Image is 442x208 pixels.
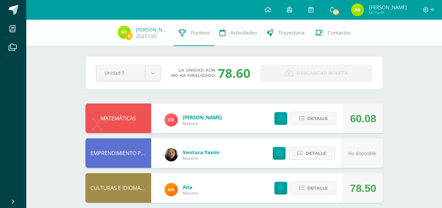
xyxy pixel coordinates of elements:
div: 78.50 [350,173,376,203]
span: Descargar boleta [296,65,348,81]
span: Detalle [307,182,328,194]
button: Detalle [291,181,337,195]
a: [PERSON_NAME] [183,114,222,121]
span: Maestro [183,121,222,126]
a: Ana [183,184,198,190]
button: Detalle [289,147,335,160]
div: CULTURAS E IDIOMAS MAYAS, GARÍFUNA O XINCA [85,173,151,203]
img: 17928f08da9893cb6411ab084cc55ebd.png [118,26,131,39]
a: Ventura Yaxón [183,149,220,155]
div: EMPRENDIMIENTO PARA LA PRODUCTIVIDAD [85,138,151,168]
span: Detalle [306,147,326,159]
span: Trayectoria [278,29,305,36]
a: Trayectoria [262,20,310,46]
img: 8175af1d143b9940f41fde7902e8cac3.png [165,148,178,161]
a: [PERSON_NAME] [136,26,169,33]
img: fc6731ddebfef4a76f049f6e852e62c4.png [165,183,178,196]
span: No disponible [348,151,376,156]
span: Detalle [307,112,328,125]
img: d418ab7d96a1026f7c175839013d9d15.png [165,113,178,127]
img: 17928f08da9893cb6411ab084cc55ebd.png [351,3,364,16]
span: Unidad 3 [105,65,137,81]
div: 60.08 [350,104,376,133]
span: Punteos [191,29,210,36]
span: Mi Perfil [369,10,407,15]
span: 0 [125,32,132,40]
span: 120 [332,9,339,16]
span: La unidad aún no ha finalizado [171,68,215,78]
div: MATEMÁTICAS [85,104,151,133]
span: Maestro [183,190,198,196]
a: Actividades [215,20,262,46]
span: Contactos [328,29,351,36]
span: Actividades [230,29,257,36]
div: 78.60 [218,64,250,81]
a: Contactos [310,20,356,46]
a: Unidad 3 [96,65,161,81]
span: [PERSON_NAME] [369,4,407,11]
span: Maestro [183,155,220,161]
a: Punteos [174,20,215,46]
button: Detalle [291,112,337,125]
a: 2025100 [136,33,156,40]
